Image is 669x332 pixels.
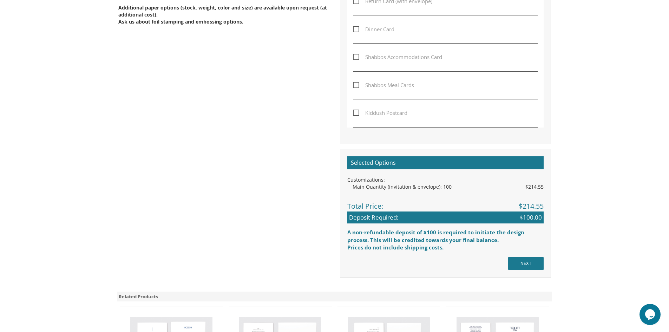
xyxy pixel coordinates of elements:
[640,304,662,325] iframe: chat widget
[117,292,552,302] div: Related Products
[508,257,544,270] input: NEXT
[525,183,544,190] span: $214.55
[347,196,544,211] div: Total Price:
[353,81,414,90] span: Shabbos Meal Cards
[347,244,544,251] div: Prices do not include shipping costs.
[353,25,394,34] span: Dinner Card
[519,201,544,211] span: $214.55
[347,229,544,244] div: A non-refundable deposit of $100 is required to initiate the design process. This will be credite...
[118,18,243,25] span: Ask us about foil stamping and embossing options.
[347,156,544,170] h2: Selected Options
[347,176,544,183] div: Customizations:
[353,53,442,61] span: Shabbos Accommodations Card
[353,183,544,190] div: Main Quantity (invitation & envelope): 100
[118,4,327,18] span: Additional paper options (stock, weight, color and size) are available upon request (at additiona...
[347,211,544,223] div: Deposit Required:
[353,109,407,117] span: Kiddush Postcard
[519,213,542,222] span: $100.00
